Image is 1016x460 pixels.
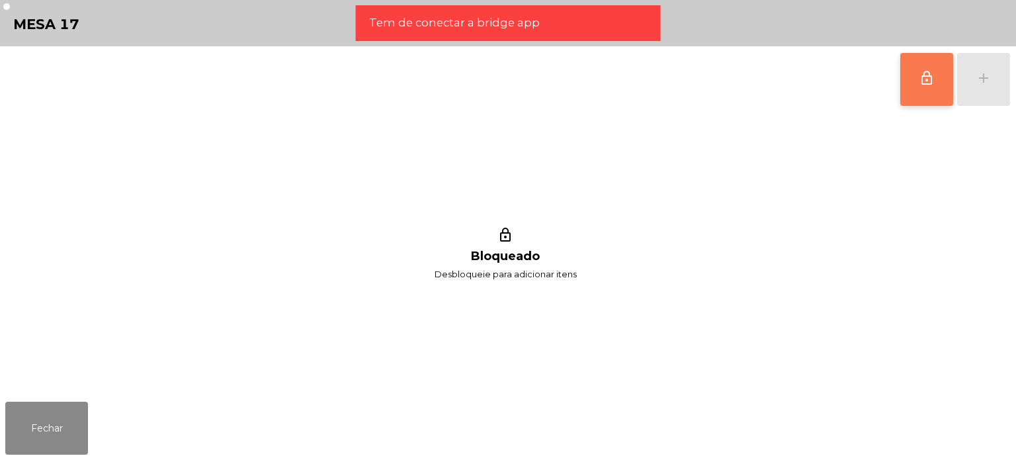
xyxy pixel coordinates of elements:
[435,266,577,283] span: Desbloqueie para adicionar itens
[369,15,540,31] span: Tem de conectar a bridge app
[5,402,88,455] button: Fechar
[900,53,953,106] button: lock_outline
[471,250,540,263] h1: Bloqueado
[13,15,79,34] h4: Mesa 17
[919,70,935,86] span: lock_outline
[495,227,515,247] i: lock_outline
